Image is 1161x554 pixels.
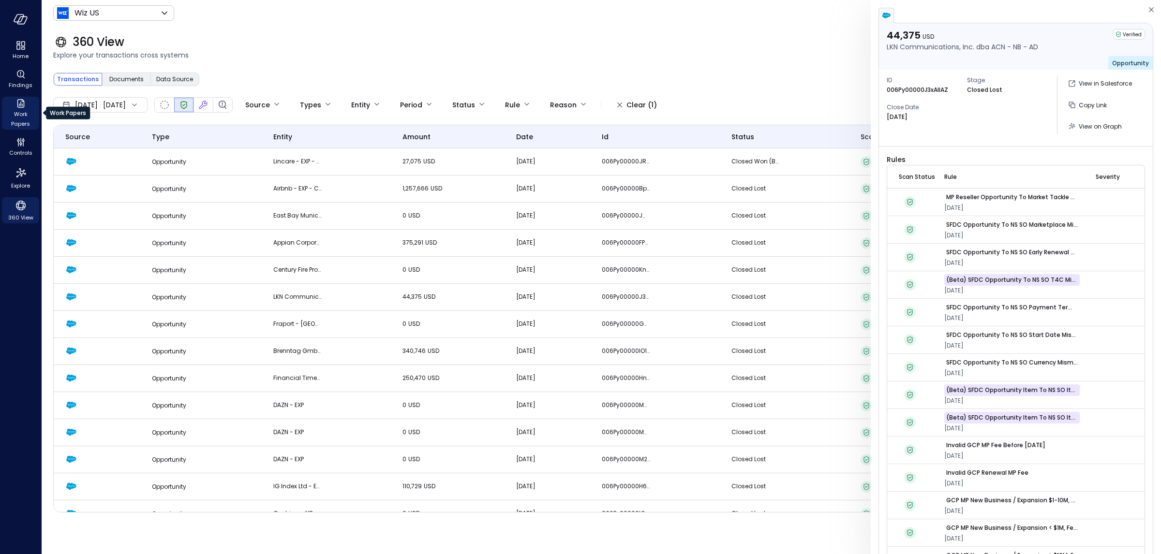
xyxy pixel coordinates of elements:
[609,97,665,113] button: Clear (1)
[402,184,451,193] p: 1,257,666
[516,319,565,329] p: [DATE]
[408,211,420,219] span: USD
[861,454,872,466] div: Verified
[75,100,98,110] span: [DATE]
[946,330,1078,340] p: SFDC Opportunity to NS SO Start Date Mismatch
[65,318,77,330] img: Salesforce
[53,50,1149,60] span: Explore your transactions cross systems
[887,112,908,122] p: [DATE]
[899,472,921,483] div: Verified
[944,424,964,432] span: [DATE]
[402,346,451,356] p: 340,746
[273,509,322,518] p: Centrica - NB
[57,7,69,19] img: Icon
[1113,29,1145,40] div: Verified
[431,184,442,192] span: USD
[626,99,657,111] div: Clear (1)
[408,428,420,436] span: USD
[899,196,921,208] div: Verified
[402,157,451,166] p: 27,075
[602,292,650,302] p: 006Py00000J3xAIIAZ
[602,454,650,464] p: 006Py00000M2XBNIA3
[944,369,964,377] span: [DATE]
[8,213,33,222] span: 360 View
[152,320,186,328] span: Opportunity
[65,453,77,465] img: Salesforce
[887,85,948,95] p: 006Py00000J3xAIIAZ
[887,154,1145,165] span: Rules
[424,482,435,490] span: USD
[300,97,321,113] div: Types
[516,509,565,518] p: [DATE]
[946,440,1045,450] p: Invalid GCP MP Fee Before [DATE]
[899,444,921,456] div: Verified
[602,427,650,437] p: 006Py00000M5zJ7IAJ
[516,292,565,302] p: [DATE]
[944,247,1072,258] a: SFDC Opportunity to NS SO Early Renewal Mismatch
[602,265,650,275] p: 006Py00000Knvb7IAB
[731,211,780,220] p: Closed Lost
[516,373,565,383] p: [DATE]
[516,184,565,193] p: [DATE]
[2,68,39,91] div: Findings
[861,292,872,303] div: Verified
[11,181,30,190] span: Explore
[944,172,957,182] span: rule
[946,413,1078,423] p: (Beta) SFDC Opportunity Item to NS SO Item VM Amount Mismatch
[731,454,780,464] p: Closed Lost
[899,389,921,401] div: Verified
[273,400,322,410] p: DAZN - EXP
[6,109,35,129] span: Work Papers
[402,481,451,491] p: 110,729
[9,80,32,90] span: Findings
[197,99,209,111] div: Fixed
[516,238,565,248] p: [DATE]
[602,184,650,193] p: 006Py00000BpujOIAR
[408,320,420,328] span: USD
[944,302,1072,313] a: SFDC Opportunity to NS SO Payment Terms Mismatch
[452,97,475,113] div: Status
[109,74,144,84] span: Documents
[861,400,872,411] div: Verified
[13,51,29,61] span: Home
[944,259,964,267] span: [DATE]
[602,509,650,518] p: 006Py00000L3oLyIAJ
[899,334,921,346] div: Verified
[152,158,186,166] span: Opportunity
[1112,59,1149,67] span: Opportunity
[152,347,186,355] span: Opportunity
[946,358,1078,367] p: SFDC Opportunity to NS SO Currency Mismatch
[731,131,754,142] span: status
[944,274,1072,286] a: (Beta) SFDC Opportunity to NS SO T4C Mismatch
[273,131,292,142] span: entity
[602,238,650,248] p: 006Py00000FPNqQIAX
[861,183,872,195] div: Verified
[65,237,77,248] img: Salesforce
[731,481,780,491] p: Closed Lost
[602,131,609,142] span: id
[899,279,921,291] div: Verified
[65,210,77,221] img: Salesforce
[505,97,520,113] div: Rule
[861,237,872,249] div: Verified
[946,468,1028,478] p: Invalid GCP Renewal MP Fee
[944,191,1072,203] a: MP Reseller Opportunity To Market Tackle Credit Mismatch
[602,481,650,491] p: 006Py00000H6xuuIAB
[65,345,77,357] img: Salesforce
[944,286,964,294] span: [DATE]
[152,401,186,409] span: Opportunity
[273,454,322,464] p: DAZN - EXP
[731,319,780,329] p: Closed Lost
[1065,97,1111,113] button: Copy Link
[944,231,964,239] span: [DATE]
[1065,118,1126,134] button: View on Graph
[1079,101,1107,109] span: Copy Link
[402,427,451,437] p: 0
[881,11,891,20] img: salesforce
[516,454,565,464] p: [DATE]
[9,148,32,158] span: Controls
[944,495,1072,506] a: GCP MP New Business / Expansion $1-10M, Fee ≠ 2%
[602,373,650,383] p: 006Py00000HnYupIAF
[967,85,1002,95] p: Closed Lost
[423,157,435,165] span: USD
